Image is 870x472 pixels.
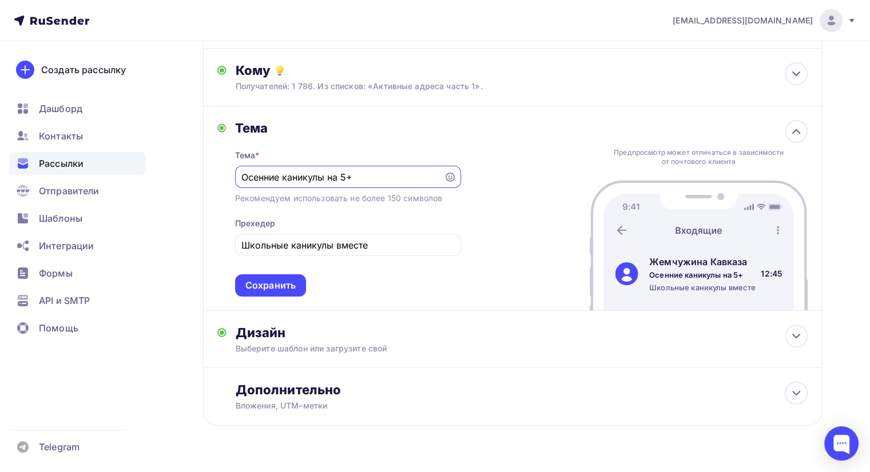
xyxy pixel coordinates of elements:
[39,129,83,143] span: Контакты
[673,15,813,26] span: [EMAIL_ADDRESS][DOMAIN_NAME]
[9,262,145,285] a: Формы
[39,321,78,335] span: Помощь
[761,268,782,279] div: 12:45
[649,255,756,269] div: Жемчужина Кавказа
[41,63,126,77] div: Создать рассылку
[39,440,80,454] span: Telegram
[39,157,84,170] span: Рассылки
[9,125,145,147] a: Контакты
[241,238,454,252] input: Текст, который будут видеть подписчики
[9,179,145,202] a: Отправители
[649,270,756,280] div: Осенние каникулы на 5+
[235,120,461,136] div: Тема
[241,170,437,184] input: Укажите тему письма
[235,193,442,204] div: Рекомендуем использовать не более 150 символов
[39,211,82,225] span: Шаблоны
[649,282,756,293] div: Школьные каникулы вместе
[245,279,296,292] div: Сохранить
[611,148,787,166] div: Предпросмотр может отличаться в зависимости от почтового клиента
[236,343,750,354] div: Выберите шаблон или загрузите свой
[235,218,275,229] div: Прехедер
[236,62,808,78] div: Кому
[236,81,750,92] div: Получателей: 1 786. Из списков: «Активные адреса часть 1».
[236,400,750,411] div: Вложения, UTM–метки
[673,9,856,32] a: [EMAIL_ADDRESS][DOMAIN_NAME]
[235,150,260,161] div: Тема
[9,152,145,175] a: Рассылки
[39,294,90,307] span: API и SMTP
[9,97,145,120] a: Дашборд
[39,266,73,280] span: Формы
[39,239,94,253] span: Интеграции
[39,184,100,198] span: Отправители
[236,325,808,341] div: Дизайн
[236,382,808,398] div: Дополнительно
[39,102,82,115] span: Дашборд
[9,207,145,230] a: Шаблоны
